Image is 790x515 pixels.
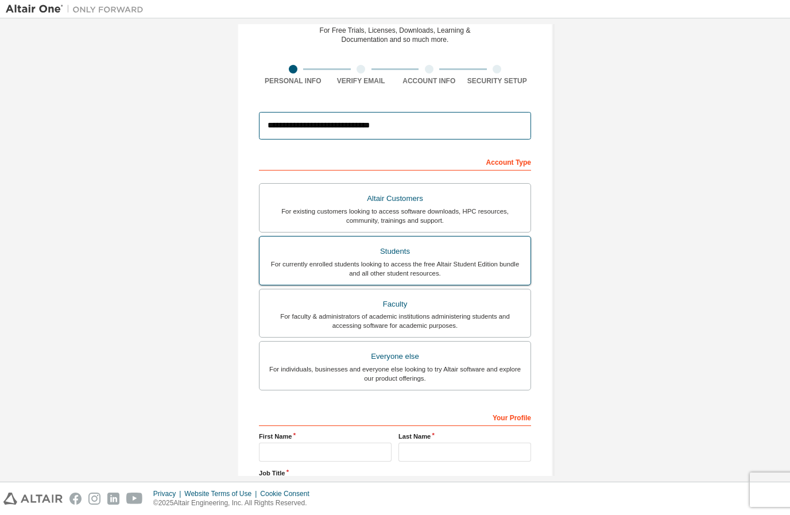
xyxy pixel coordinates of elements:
div: Your Profile [259,408,531,426]
img: youtube.svg [126,493,143,505]
div: Account Type [259,152,531,171]
img: facebook.svg [69,493,82,505]
label: Job Title [259,468,531,478]
div: Website Terms of Use [184,489,260,498]
p: © 2025 Altair Engineering, Inc. All Rights Reserved. [153,498,316,508]
div: Faculty [266,296,524,312]
div: Cookie Consent [260,489,316,498]
img: altair_logo.svg [3,493,63,505]
div: For currently enrolled students looking to access the free Altair Student Edition bundle and all ... [266,260,524,278]
div: Security Setup [463,76,532,86]
div: Altair Customers [266,191,524,207]
div: Everyone else [266,349,524,365]
img: linkedin.svg [107,493,119,505]
img: instagram.svg [88,493,100,505]
label: First Name [259,432,392,441]
div: Account Info [395,76,463,86]
div: Privacy [153,489,184,498]
div: For existing customers looking to access software downloads, HPC resources, community, trainings ... [266,207,524,225]
img: Altair One [6,3,149,15]
label: Last Name [398,432,531,441]
div: Students [266,243,524,260]
div: Verify Email [327,76,396,86]
div: For individuals, businesses and everyone else looking to try Altair software and explore our prod... [266,365,524,383]
div: For faculty & administrators of academic institutions administering students and accessing softwa... [266,312,524,330]
div: Personal Info [259,76,327,86]
div: For Free Trials, Licenses, Downloads, Learning & Documentation and so much more. [320,26,471,44]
